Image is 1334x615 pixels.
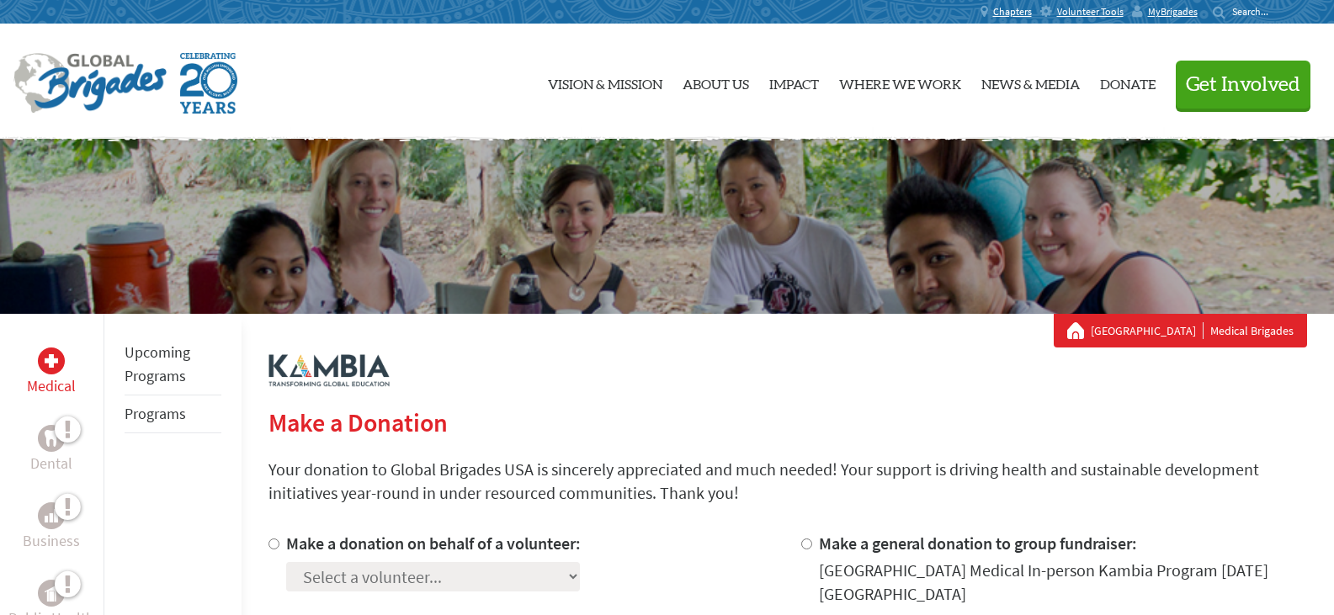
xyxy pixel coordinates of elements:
[180,53,237,114] img: Global Brigades Celebrating 20 Years
[45,430,58,446] img: Dental
[1057,5,1124,19] span: Volunteer Tools
[1091,322,1204,339] a: [GEOGRAPHIC_DATA]
[125,395,221,433] li: Programs
[268,407,1307,437] h2: Make a Donation
[1067,322,1294,339] div: Medical Brigades
[769,38,819,125] a: Impact
[125,342,190,385] a: Upcoming Programs
[1100,38,1156,125] a: Donate
[268,354,390,387] img: logo-kambia.png
[819,559,1307,606] div: [GEOGRAPHIC_DATA] Medical In-person Kambia Program [DATE] [GEOGRAPHIC_DATA]
[13,53,167,114] img: Global Brigades Logo
[45,585,58,602] img: Public Health
[1148,5,1198,19] span: MyBrigades
[30,452,72,475] p: Dental
[27,374,76,398] p: Medical
[38,347,65,374] div: Medical
[981,38,1080,125] a: News & Media
[1186,75,1300,95] span: Get Involved
[125,404,186,423] a: Programs
[45,509,58,522] img: Business
[819,533,1137,554] label: Make a general donation to group fundraiser:
[38,502,65,529] div: Business
[45,354,58,368] img: Medical
[1232,5,1280,18] input: Search...
[993,5,1032,19] span: Chapters
[23,529,80,553] p: Business
[125,334,221,395] li: Upcoming Programs
[30,425,72,475] a: DentalDental
[38,580,65,607] div: Public Health
[839,38,961,125] a: Where We Work
[1176,61,1310,109] button: Get Involved
[23,502,80,553] a: BusinessBusiness
[286,533,581,554] label: Make a donation on behalf of a volunteer:
[683,38,749,125] a: About Us
[548,38,662,125] a: Vision & Mission
[27,347,76,398] a: MedicalMedical
[268,458,1307,505] p: Your donation to Global Brigades USA is sincerely appreciated and much needed! Your support is dr...
[38,425,65,452] div: Dental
